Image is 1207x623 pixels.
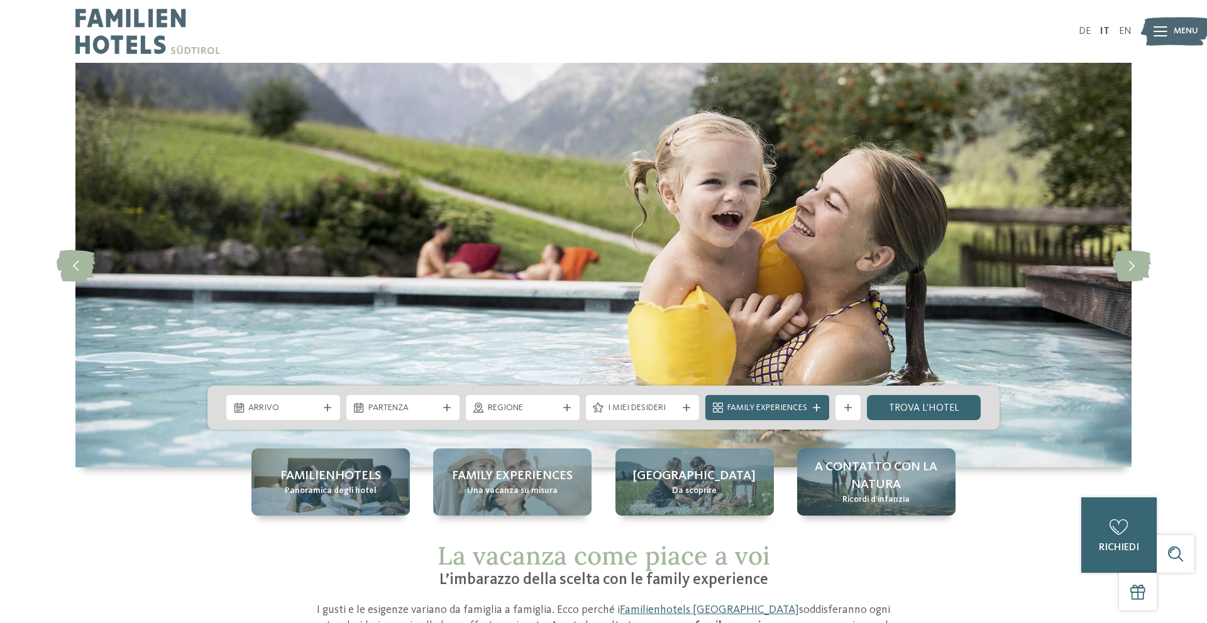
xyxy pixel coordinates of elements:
img: Quale family experience volete vivere? [75,63,1132,467]
a: trova l’hotel [867,395,981,420]
span: Family Experiences [727,402,807,414]
a: Quale family experience volete vivere? Family experiences Una vacanza su misura [433,448,592,516]
span: Arrivo [248,402,318,414]
span: Family experiences [452,467,573,485]
span: Panoramica degli hotel [285,485,377,497]
span: A contatto con la natura [810,458,943,494]
span: [GEOGRAPHIC_DATA] [633,467,756,485]
a: Quale family experience volete vivere? Familienhotels Panoramica degli hotel [251,448,410,516]
span: La vacanza come piace a voi [438,539,770,572]
span: I miei desideri [608,402,678,414]
a: DE [1079,26,1091,36]
span: Ricordi d’infanzia [842,494,910,506]
a: EN [1119,26,1132,36]
span: Regione [488,402,558,414]
a: Familienhotels [GEOGRAPHIC_DATA] [620,604,799,615]
span: Menu [1174,25,1198,38]
a: Quale family experience volete vivere? A contatto con la natura Ricordi d’infanzia [797,448,956,516]
a: IT [1100,26,1110,36]
span: Una vacanza su misura [467,485,558,497]
span: richiedi [1099,543,1139,553]
a: Quale family experience volete vivere? [GEOGRAPHIC_DATA] Da scoprire [615,448,774,516]
span: L’imbarazzo della scelta con le family experience [439,572,768,588]
a: richiedi [1081,497,1157,573]
span: Familienhotels [280,467,381,485]
span: Partenza [368,402,438,414]
span: Da scoprire [672,485,717,497]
